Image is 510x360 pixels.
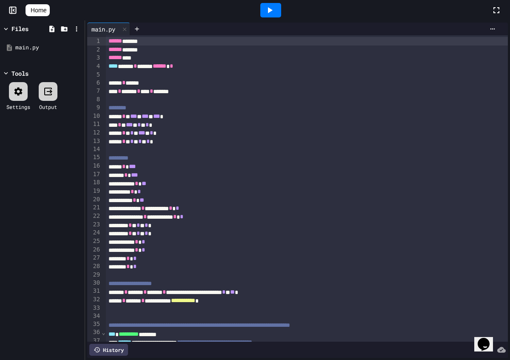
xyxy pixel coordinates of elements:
div: 32 [87,295,101,304]
div: main.py [87,23,130,35]
div: Files [11,24,28,33]
div: 29 [87,271,101,279]
div: 15 [87,153,101,162]
div: 12 [87,129,101,137]
a: Home [26,4,50,16]
div: 17 [87,170,101,179]
div: main.py [15,43,82,52]
div: 34 [87,312,101,320]
div: Settings [6,103,30,111]
div: 10 [87,112,101,120]
div: 27 [87,254,101,262]
div: 14 [87,145,101,153]
div: 26 [87,246,101,254]
div: 9 [87,103,101,112]
div: 1 [87,37,101,46]
div: 37 [87,337,101,345]
div: 11 [87,120,101,129]
div: Tools [11,69,28,78]
span: Home [31,6,46,14]
div: History [89,344,128,356]
div: 31 [87,287,101,295]
div: 22 [87,212,101,220]
div: 20 [87,195,101,204]
div: 18 [87,178,101,187]
div: 13 [87,137,101,146]
div: 23 [87,220,101,229]
div: 16 [87,162,101,170]
div: 25 [87,237,101,246]
div: 7 [87,87,101,95]
div: 6 [87,79,101,87]
div: 24 [87,229,101,237]
div: 8 [87,95,101,103]
div: 35 [87,320,101,329]
div: 19 [87,187,101,195]
div: 36 [87,328,101,337]
iframe: chat widget [474,326,501,351]
span: Fold line [101,329,105,336]
div: 4 [87,62,101,71]
div: 21 [87,203,101,212]
div: 2 [87,46,101,54]
div: 5 [87,71,101,79]
div: Output [39,103,57,111]
div: 30 [87,279,101,287]
div: 33 [87,304,101,312]
div: 28 [87,262,101,271]
div: main.py [87,25,120,34]
div: 3 [87,54,101,62]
